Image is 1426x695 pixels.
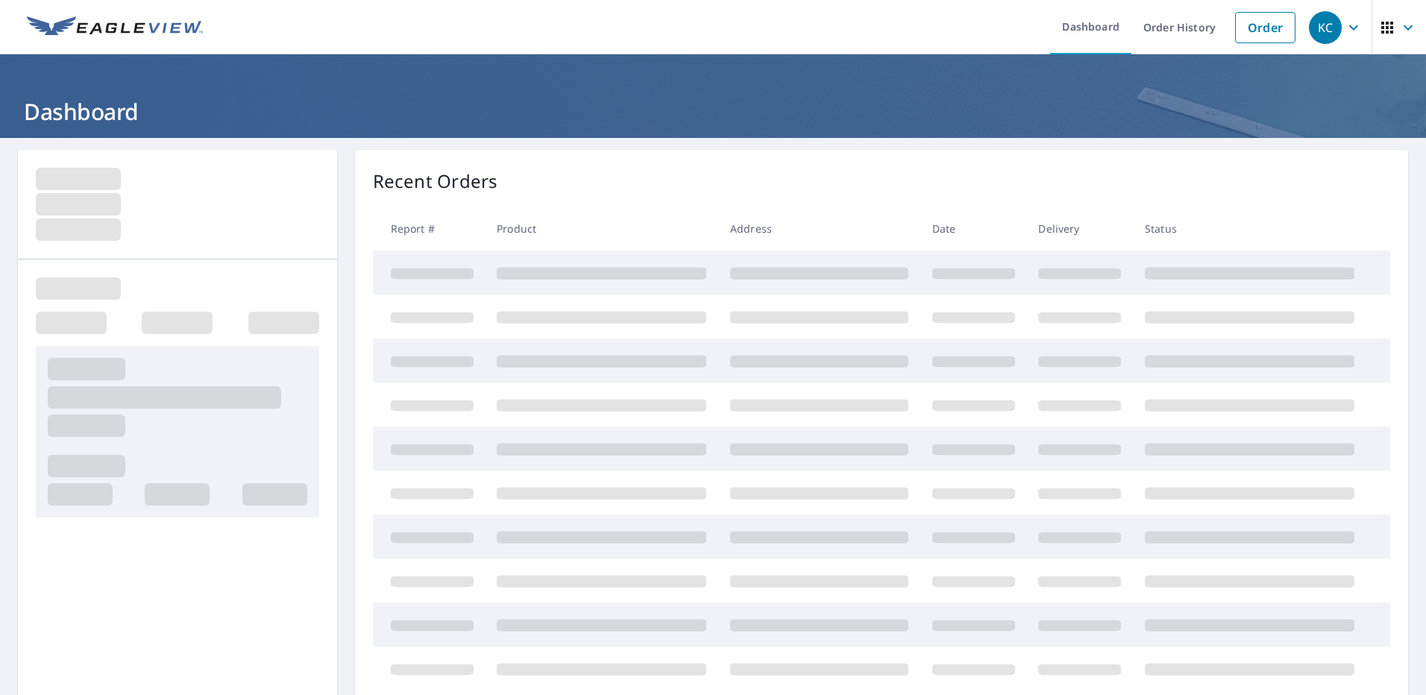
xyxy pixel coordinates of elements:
th: Report # [373,207,486,251]
h1: Dashboard [18,96,1408,127]
a: Order [1235,12,1295,43]
th: Date [920,207,1027,251]
div: KC [1309,11,1342,44]
p: Recent Orders [373,168,498,195]
th: Delivery [1026,207,1133,251]
th: Product [485,207,718,251]
th: Address [718,207,920,251]
img: EV Logo [27,16,203,39]
th: Status [1133,207,1366,251]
